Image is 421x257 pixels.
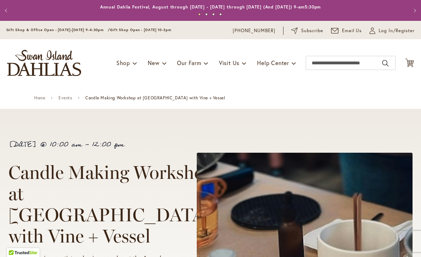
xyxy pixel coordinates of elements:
[8,161,215,247] span: Candle Making Workshop at [GEOGRAPHIC_DATA] with Vine + Vessel
[7,50,81,76] a: store logo
[370,27,415,34] a: Log In/Register
[291,27,323,34] a: Subscribe
[6,28,110,32] span: Gift Shop & Office Open - [DATE]-[DATE] 9-4:30pm /
[34,95,45,100] a: Home
[379,27,415,34] span: Log In/Register
[110,28,171,32] span: Gift Shop Open - [DATE] 10-3pm
[50,138,82,151] span: 10:00 am
[212,13,215,16] button: 3 of 4
[100,4,321,10] a: Annual Dahlia Festival, August through [DATE] - [DATE] through [DATE] (And [DATE]) 9-am5:30pm
[59,95,72,100] a: Events
[331,27,362,34] a: Email Us
[92,138,124,151] span: 12:00 pm
[233,27,275,34] a: [PHONE_NUMBER]
[177,59,201,66] span: Our Farm
[205,13,208,16] button: 2 of 4
[148,59,159,66] span: New
[85,138,89,151] span: -
[8,138,37,151] span: [DATE]
[342,27,362,34] span: Email Us
[219,13,222,16] button: 4 of 4
[257,59,289,66] span: Help Center
[5,232,25,252] iframe: Launch Accessibility Center
[116,59,130,66] span: Shop
[407,4,421,18] button: Next
[85,95,225,100] span: Candle Making Workshop at [GEOGRAPHIC_DATA] with Vine + Vessel
[301,27,323,34] span: Subscribe
[219,59,239,66] span: Visit Us
[40,138,47,151] span: @
[198,13,201,16] button: 1 of 4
